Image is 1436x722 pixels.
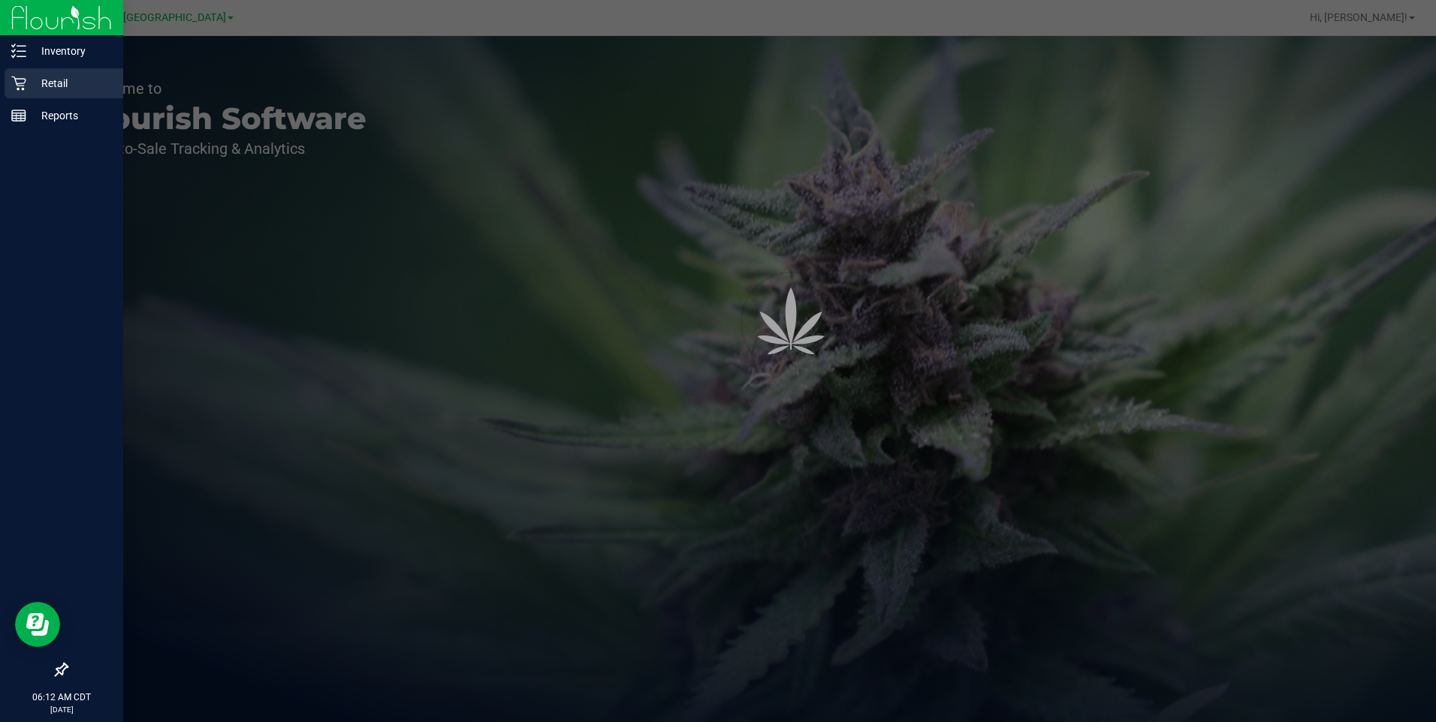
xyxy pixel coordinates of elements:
p: Retail [26,74,116,92]
inline-svg: Retail [11,76,26,91]
inline-svg: Reports [11,108,26,123]
inline-svg: Inventory [11,44,26,59]
iframe: Resource center [15,602,60,647]
p: 06:12 AM CDT [7,690,116,704]
p: Reports [26,107,116,125]
p: Inventory [26,42,116,60]
p: [DATE] [7,704,116,715]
